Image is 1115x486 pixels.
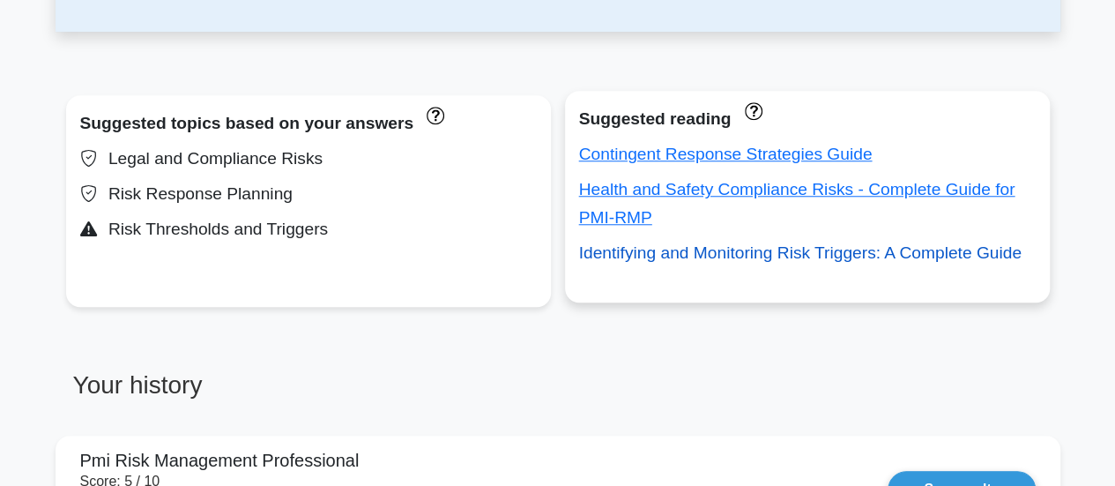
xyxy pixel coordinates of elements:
[80,145,537,173] div: Legal and Compliance Risks
[80,109,537,138] div: Suggested topics based on your answers
[80,215,537,243] div: Risk Thresholds and Triggers
[740,101,762,119] a: These concepts have been answered less than 50% correct. The guides disapear when you answer ques...
[579,243,1022,262] a: Identifying and Monitoring Risk Triggers: A Complete Guide
[579,180,1015,227] a: Health and Safety Compliance Risks - Complete Guide for PMI-RMP
[80,180,537,208] div: Risk Response Planning
[579,145,873,163] a: Contingent Response Strategies Guide
[66,370,547,415] h3: Your history
[422,105,444,123] a: These topics have been answered less than 50% correct. Topics disapear when you answer questions ...
[579,105,1036,133] div: Suggested reading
